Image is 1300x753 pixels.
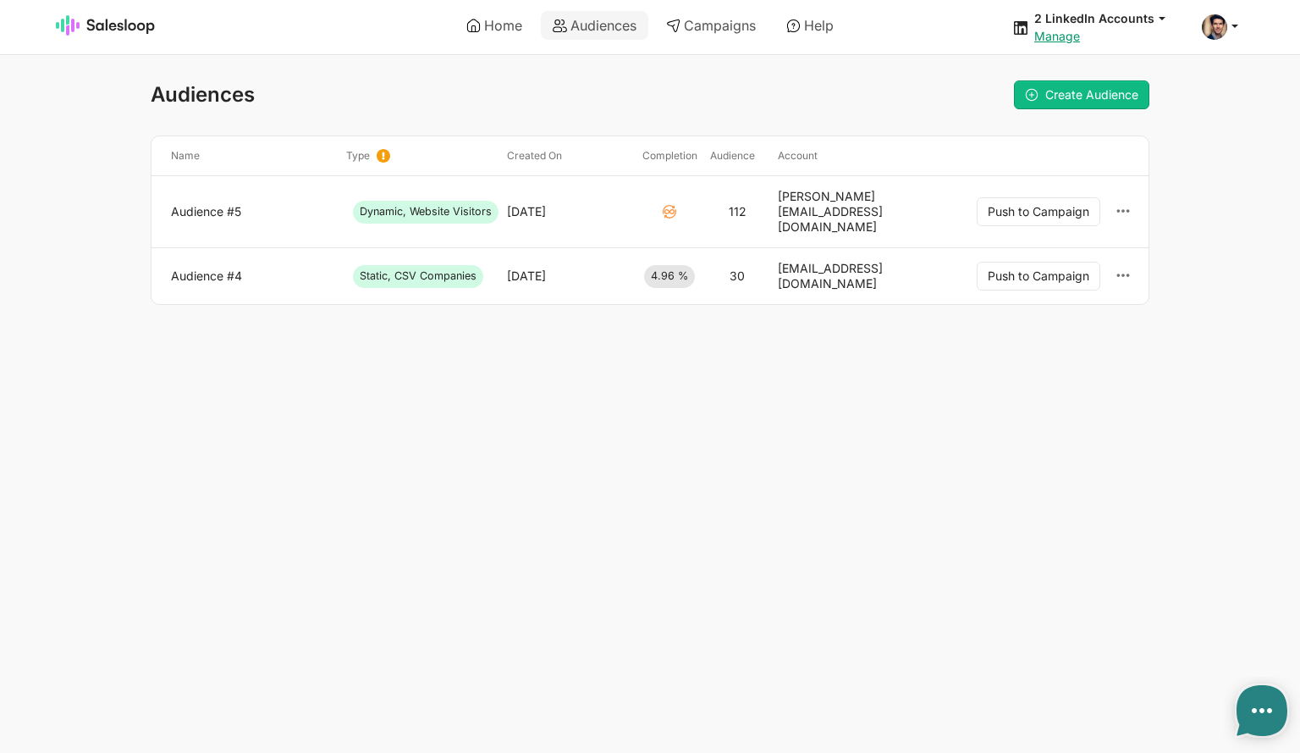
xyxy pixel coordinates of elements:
div: Completion [636,149,703,163]
div: Account [771,149,932,163]
span: Static, CSV Companies [353,265,483,287]
a: Manage [1034,29,1080,43]
span: Dynamic, Website Visitors [353,201,499,223]
div: Created on [500,149,636,163]
span: Type [346,149,370,163]
img: Salesloop [56,15,156,36]
div: Audience [703,149,771,163]
button: Push to Campaign [977,262,1100,291]
span: 4.96 % [644,265,695,287]
a: Audience #5 [171,204,333,219]
a: Audience #4 [171,269,333,284]
span: Create Audience [1045,87,1138,102]
a: Create Audience [1014,80,1149,109]
a: Home [454,11,534,40]
div: 30 [730,269,745,284]
button: 2 LinkedIn Accounts [1034,10,1182,26]
a: Audiences [541,11,648,40]
a: Campaigns [654,11,768,40]
div: [PERSON_NAME][EMAIL_ADDRESS][DOMAIN_NAME] [778,189,925,235]
div: [DATE] [507,204,546,219]
span: Audiences [151,82,255,107]
div: [EMAIL_ADDRESS][DOMAIN_NAME] [778,261,925,291]
a: Help [774,11,846,40]
div: [DATE] [507,269,546,284]
div: 112 [729,204,746,219]
button: Push to Campaign [977,197,1100,226]
div: Name [164,149,339,163]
